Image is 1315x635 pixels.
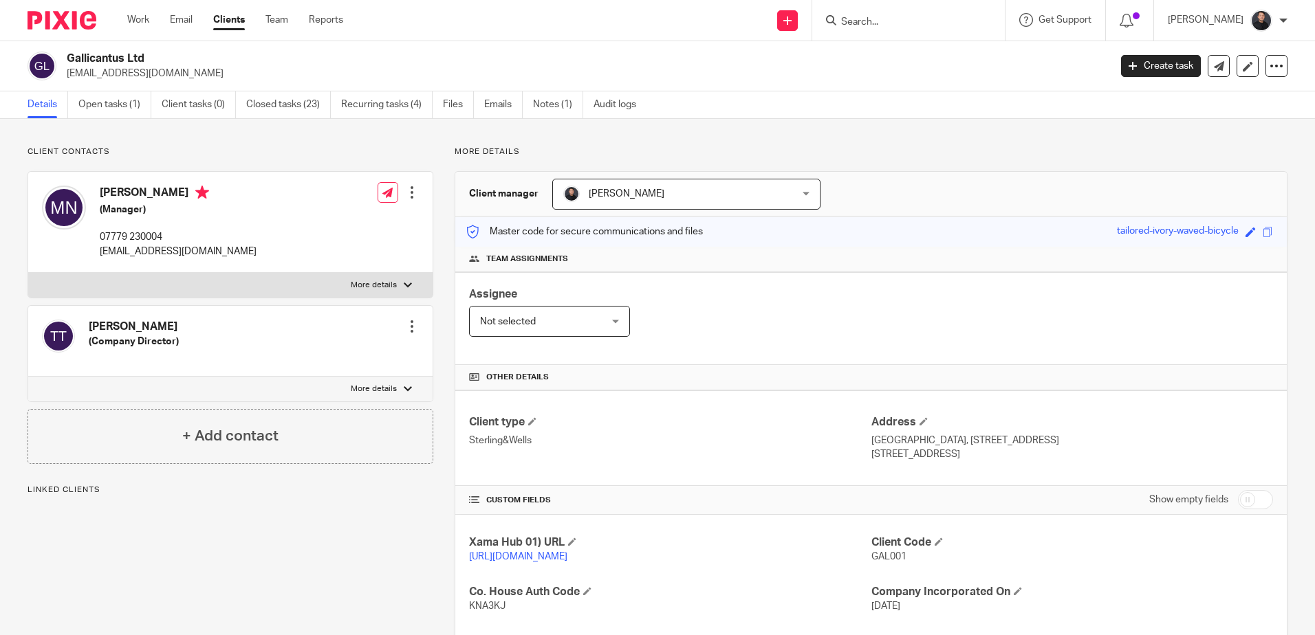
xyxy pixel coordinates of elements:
[100,230,257,244] p: 07779 230004
[469,495,871,506] h4: CUSTOM FIELDS
[486,372,549,383] span: Other details
[871,535,1273,550] h4: Client Code
[89,335,179,348] h5: (Company Director)
[469,585,871,599] h4: Co. House Auth Code
[469,535,871,550] h4: Xama Hub 01) URL
[1168,13,1243,27] p: [PERSON_NAME]
[351,280,397,291] p: More details
[563,186,580,202] img: My%20Photo.jpg
[89,320,179,334] h4: [PERSON_NAME]
[469,187,539,201] h3: Client manager
[1039,15,1091,25] span: Get Support
[42,186,86,230] img: svg%3E
[589,189,664,199] span: [PERSON_NAME]
[100,186,257,203] h4: [PERSON_NAME]
[1121,55,1201,77] a: Create task
[78,91,151,118] a: Open tasks (1)
[469,552,567,561] a: [URL][DOMAIN_NAME]
[469,434,871,447] p: Sterling&Wells
[195,186,209,199] i: Primary
[840,16,964,29] input: Search
[533,91,583,118] a: Notes (1)
[469,415,871,430] h4: Client type
[1117,224,1239,240] div: tailored-ivory-waved-bicycle
[443,91,474,118] a: Files
[484,91,523,118] a: Emails
[455,146,1287,157] p: More details
[170,13,193,27] a: Email
[469,601,506,611] span: KNA3KJ
[28,484,433,495] p: Linked clients
[67,67,1100,80] p: [EMAIL_ADDRESS][DOMAIN_NAME]
[469,289,517,300] span: Assignee
[162,91,236,118] a: Client tasks (0)
[127,13,149,27] a: Work
[246,91,331,118] a: Closed tasks (23)
[1250,10,1272,32] img: My%20Photo.jpg
[100,245,257,258] p: [EMAIL_ADDRESS][DOMAIN_NAME]
[871,552,906,561] span: GAL001
[28,52,56,80] img: svg%3E
[871,434,1273,447] p: [GEOGRAPHIC_DATA], [STREET_ADDRESS]
[28,11,96,30] img: Pixie
[486,254,568,265] span: Team assignments
[309,13,343,27] a: Reports
[480,317,536,326] span: Not selected
[182,425,279,447] h4: + Add contact
[871,447,1273,461] p: [STREET_ADDRESS]
[213,13,245,27] a: Clients
[265,13,288,27] a: Team
[28,146,433,157] p: Client contacts
[67,52,893,66] h2: Gallicantus Ltd
[594,91,646,118] a: Audit logs
[100,203,257,216] h5: (Manager)
[42,320,75,353] img: svg%3E
[28,91,68,118] a: Details
[466,225,703,238] p: Master code for secure communications and files
[1149,493,1228,506] label: Show empty fields
[871,415,1273,430] h4: Address
[351,383,397,394] p: More details
[341,91,433,118] a: Recurring tasks (4)
[871,585,1273,599] h4: Company Incorporated On
[871,601,900,611] span: [DATE]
